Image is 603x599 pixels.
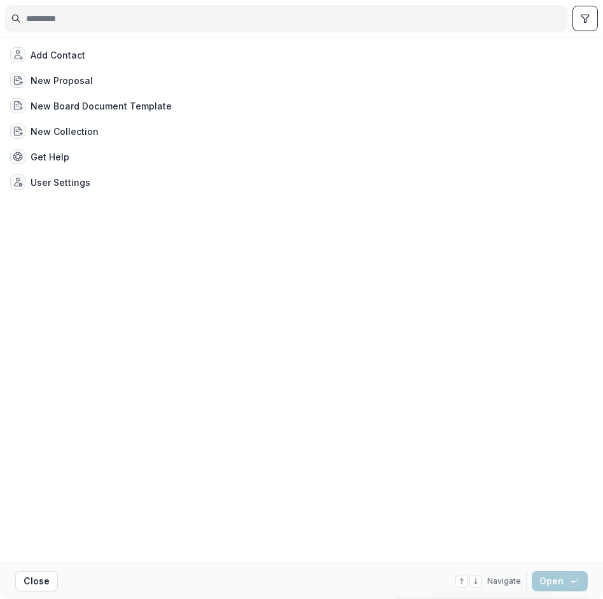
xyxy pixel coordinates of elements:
div: Get Help [31,150,69,164]
div: Add Contact [31,48,85,62]
div: New Collection [31,125,99,138]
div: User Settings [31,176,90,189]
button: Close [15,571,58,591]
div: New Board Document Template [31,99,172,113]
div: New Proposal [31,74,93,87]
button: Open [532,571,588,591]
span: Navigate [487,575,521,587]
button: toggle filters [572,6,598,31]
